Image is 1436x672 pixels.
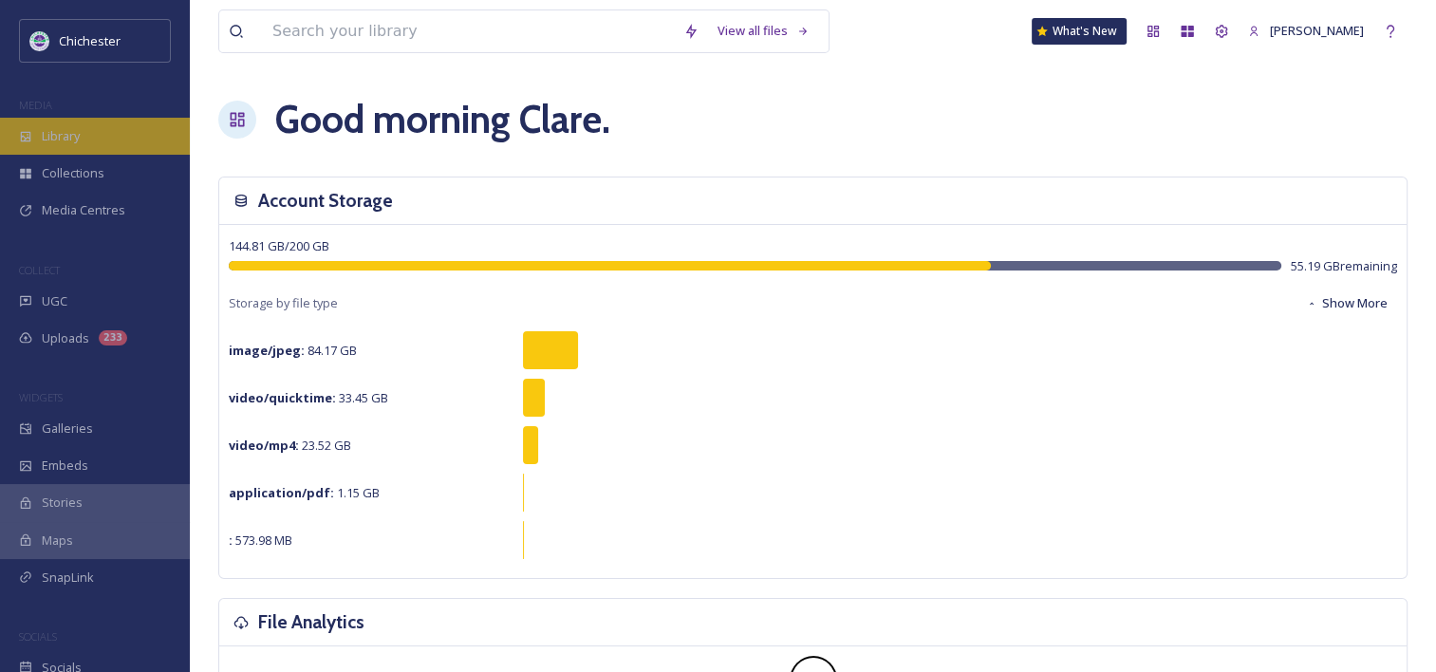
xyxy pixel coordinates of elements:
span: Embeds [42,457,88,475]
span: Maps [42,532,73,550]
h3: Account Storage [258,187,393,215]
span: [PERSON_NAME] [1270,22,1364,39]
span: 33.45 GB [229,389,388,406]
span: 144.81 GB / 200 GB [229,237,329,254]
span: Library [42,127,80,145]
a: [PERSON_NAME] [1239,12,1373,49]
a: What's New [1032,18,1127,45]
span: Uploads [42,329,89,347]
span: SnapLink [42,569,94,587]
strong: : [229,532,233,549]
span: Storage by file type [229,294,338,312]
strong: video/mp4 : [229,437,299,454]
h1: Good morning Clare . [275,91,610,148]
strong: image/jpeg : [229,342,305,359]
span: 1.15 GB [229,484,380,501]
strong: application/pdf : [229,484,334,501]
strong: video/quicktime : [229,389,336,406]
div: 233 [99,330,127,345]
button: Show More [1296,285,1397,322]
span: 573.98 MB [229,532,292,549]
span: 55.19 GB remaining [1291,257,1397,275]
h3: File Analytics [258,608,364,636]
span: MEDIA [19,98,52,112]
span: Media Centres [42,201,125,219]
span: Chichester [59,32,121,49]
img: Logo_of_Chichester_District_Council.png [30,31,49,50]
span: COLLECT [19,263,60,277]
span: SOCIALS [19,629,57,644]
span: 84.17 GB [229,342,357,359]
span: UGC [42,292,67,310]
input: Search your library [263,10,674,52]
a: View all files [708,12,819,49]
span: Collections [42,164,104,182]
span: Galleries [42,420,93,438]
span: 23.52 GB [229,437,351,454]
span: WIDGETS [19,390,63,404]
span: Stories [42,494,83,512]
